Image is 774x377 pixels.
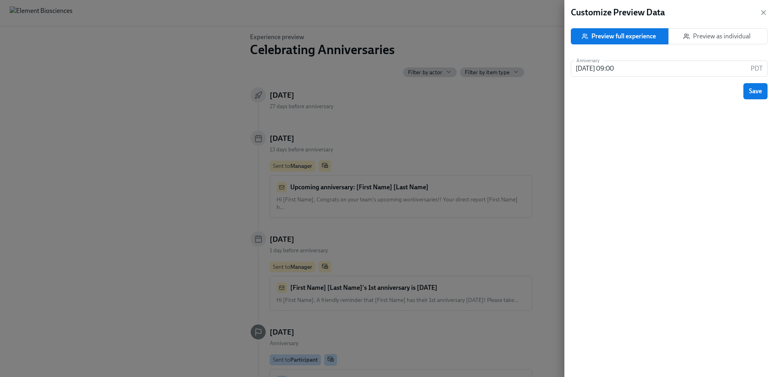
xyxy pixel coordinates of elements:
p: PDT [751,64,763,73]
span: Preview full experience [576,32,663,40]
h4: Customize Preview Data [571,6,665,19]
button: Preview as individual [668,28,768,44]
span: Save [749,87,762,95]
button: Preview full experience [571,28,669,44]
button: Save [743,83,768,99]
span: Preview as individual [675,32,761,40]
